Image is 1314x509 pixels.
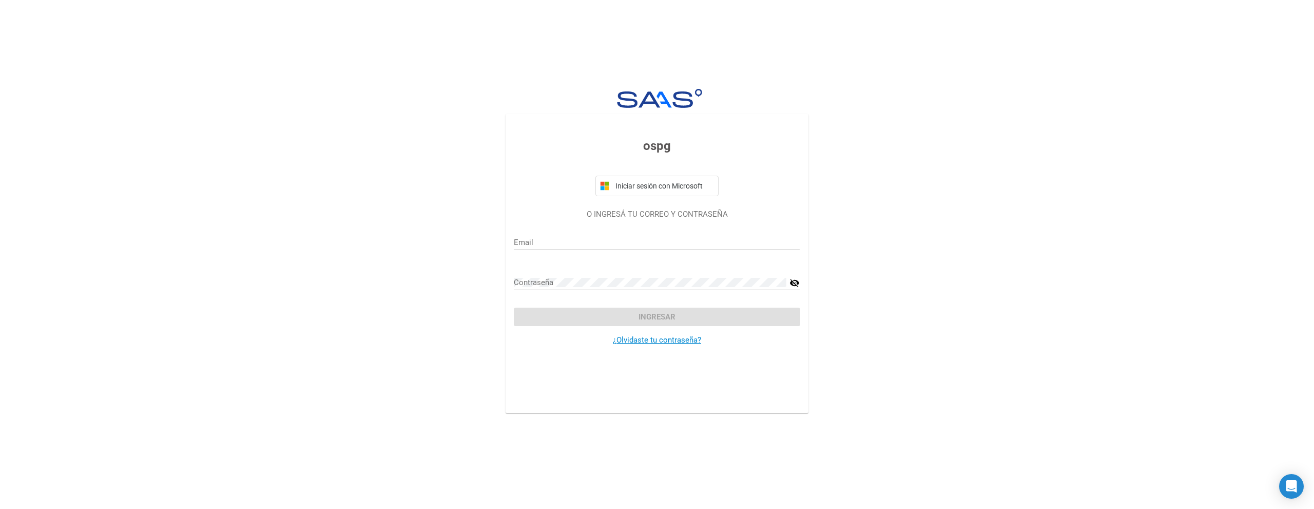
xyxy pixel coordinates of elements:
div: Open Intercom Messenger [1279,474,1304,499]
button: Ingresar [514,308,800,326]
span: Ingresar [639,312,675,322]
button: Iniciar sesión con Microsoft [595,176,719,196]
mat-icon: visibility_off [789,277,800,289]
a: ¿Olvidaste tu contraseña? [613,335,701,345]
p: O INGRESÁ TU CORREO Y CONTRASEÑA [514,209,800,220]
h3: ospg [514,137,800,155]
span: Iniciar sesión con Microsoft [613,182,714,190]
